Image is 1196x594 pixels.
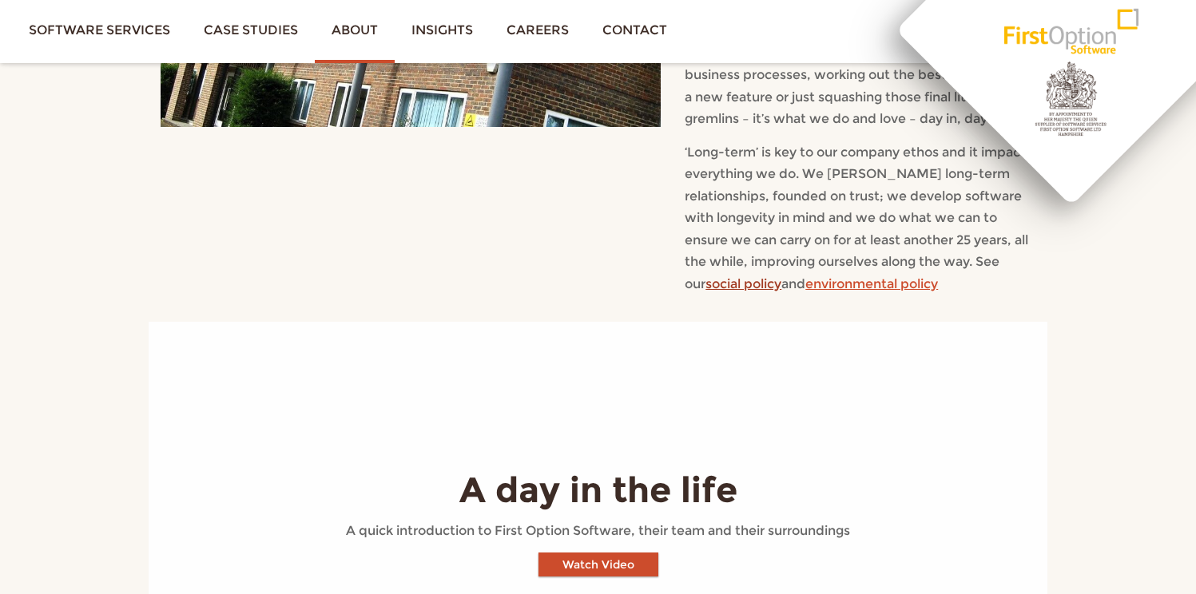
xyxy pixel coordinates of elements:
[149,470,1047,509] h2: A day in the life
[538,552,658,576] button: Watch Video
[805,276,938,291] a: environmental policy
[705,276,781,291] a: social policy
[685,141,1035,295] p: ‘Long-term’ is key to our company ethos and it impacts everything we do. We [PERSON_NAME] long-te...
[149,520,1047,542] p: A quick introduction to First Option Software, their team and their surroundings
